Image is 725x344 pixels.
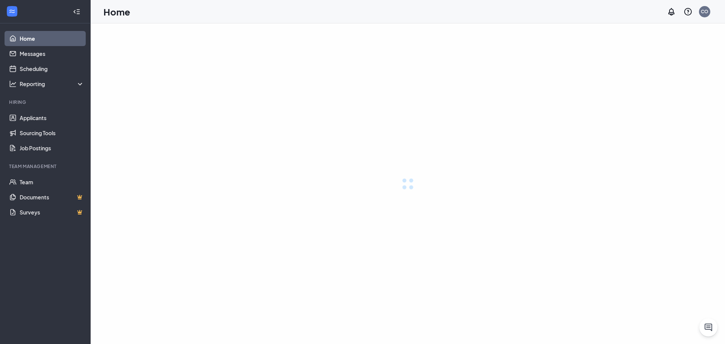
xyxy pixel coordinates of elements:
[20,46,84,61] a: Messages
[20,190,84,205] a: DocumentsCrown
[8,8,16,15] svg: WorkstreamLogo
[20,125,84,140] a: Sourcing Tools
[20,61,84,76] a: Scheduling
[20,205,84,220] a: SurveysCrown
[683,7,693,16] svg: QuestionInfo
[20,140,84,156] a: Job Postings
[701,8,708,15] div: CO
[699,318,717,336] button: ChatActive
[9,80,17,88] svg: Analysis
[9,163,83,170] div: Team Management
[9,99,83,105] div: Hiring
[20,174,84,190] a: Team
[20,31,84,46] a: Home
[20,80,85,88] div: Reporting
[73,8,80,15] svg: Collapse
[20,110,84,125] a: Applicants
[667,7,676,16] svg: Notifications
[103,5,130,18] h1: Home
[704,323,713,332] svg: ChatActive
